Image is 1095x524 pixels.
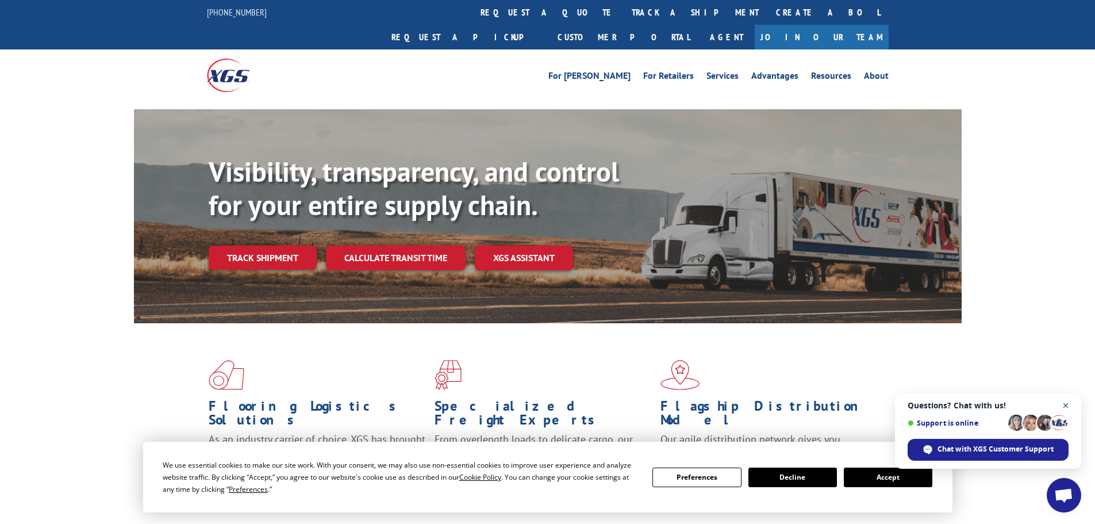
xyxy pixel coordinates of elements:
div: Open chat [1047,478,1081,512]
span: As an industry carrier of choice, XGS has brought innovation and dedication to flooring logistics... [209,433,425,473]
a: Request a pickup [383,25,549,49]
div: Chat with XGS Customer Support [908,439,1069,461]
h1: Flagship Distribution Model [660,399,878,433]
span: Cookie Policy [459,472,501,482]
a: Join Our Team [755,25,889,49]
a: Track shipment [209,246,317,270]
a: [PHONE_NUMBER] [207,6,267,18]
button: Accept [844,468,932,487]
a: Advantages [751,71,798,84]
span: Questions? Chat with us! [908,401,1069,410]
a: For [PERSON_NAME] [548,71,631,84]
a: Customer Portal [549,25,698,49]
img: xgs-icon-focused-on-flooring-red [435,360,462,390]
a: XGS ASSISTANT [475,246,573,270]
button: Decline [748,468,837,487]
img: xgs-icon-flagship-distribution-model-red [660,360,700,390]
h1: Flooring Logistics Solutions [209,399,426,433]
a: Services [706,71,739,84]
a: Resources [811,71,851,84]
a: Agent [698,25,755,49]
span: Support is online [908,419,1004,427]
span: Chat with XGS Customer Support [938,444,1054,454]
img: xgs-icon-total-supply-chain-intelligence-red [209,360,244,390]
div: Cookie Consent Prompt [143,442,952,512]
button: Preferences [652,468,741,487]
a: Calculate transit time [326,246,466,270]
b: Visibility, transparency, and control for your entire supply chain. [209,154,619,223]
a: For Retailers [643,71,694,84]
h1: Specialized Freight Experts [435,399,652,433]
span: Preferences [229,484,268,494]
span: Our agile distribution network gives you nationwide inventory management on demand. [660,433,872,460]
a: About [864,71,889,84]
div: We use essential cookies to make our site work. With your consent, we may also use non-essential ... [163,459,639,495]
p: From overlength loads to delicate cargo, our experienced staff knows the best way to move your fr... [435,433,652,484]
span: Close chat [1059,399,1073,413]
